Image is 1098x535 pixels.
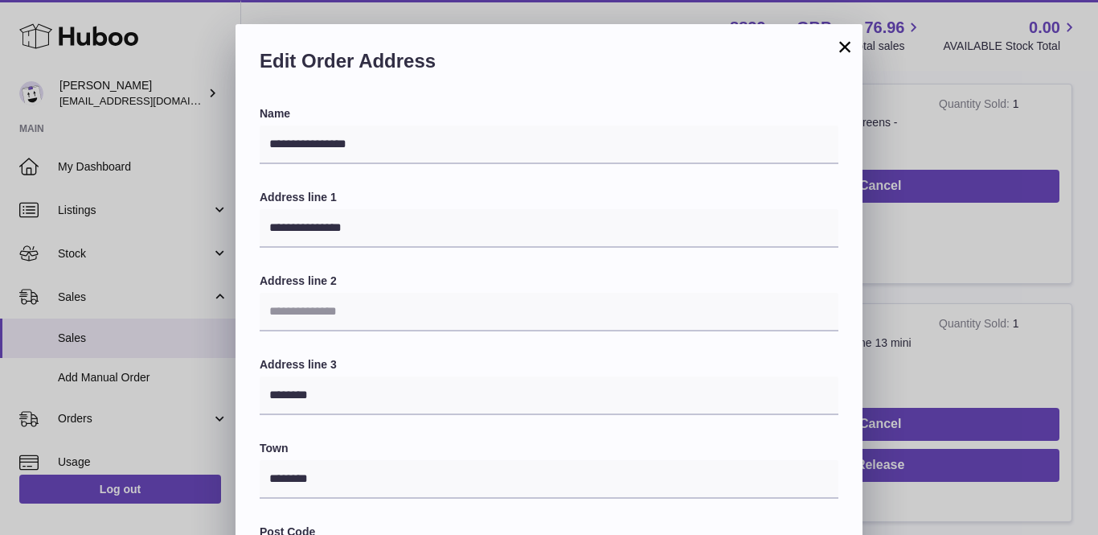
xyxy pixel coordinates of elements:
[835,37,854,56] button: ×
[260,357,838,372] label: Address line 3
[260,106,838,121] label: Name
[260,190,838,205] label: Address line 1
[260,48,838,82] h2: Edit Order Address
[260,441,838,456] label: Town
[260,274,838,289] label: Address line 2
